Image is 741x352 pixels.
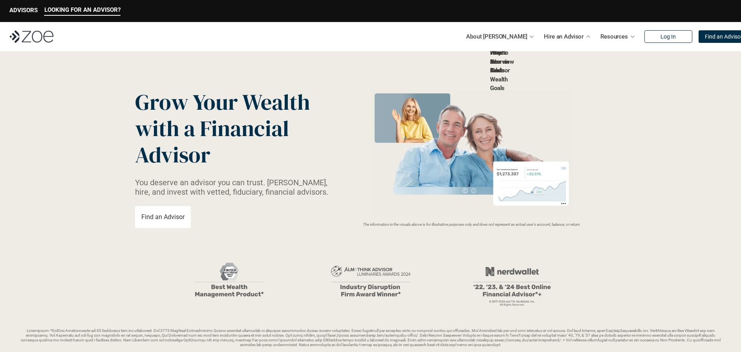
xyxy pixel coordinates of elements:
span: with a Financial Advisor [135,113,294,170]
span: Grow Your Wealth [135,87,310,117]
a: Where to Find [490,49,507,74]
a: How to Interview [490,49,514,65]
p: Find an Advisor [141,213,185,221]
a: Log In [644,30,692,43]
p: Resources [600,31,628,42]
a: Find an Advisor [135,206,191,228]
p: You deserve an advisor you can trust. [PERSON_NAME], hire, and invest with vetted, fiduciary, fin... [135,178,338,197]
p: About [PERSON_NAME] [466,31,527,42]
p: LOOKING FOR AN ADVISOR? [44,6,121,13]
p: ADVISORS [9,7,38,14]
p: Log In [660,33,676,40]
p: Hire an Advisor [544,31,584,42]
em: The information in the visuals above is for illustrative purposes only and does not represent an ... [363,222,581,227]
